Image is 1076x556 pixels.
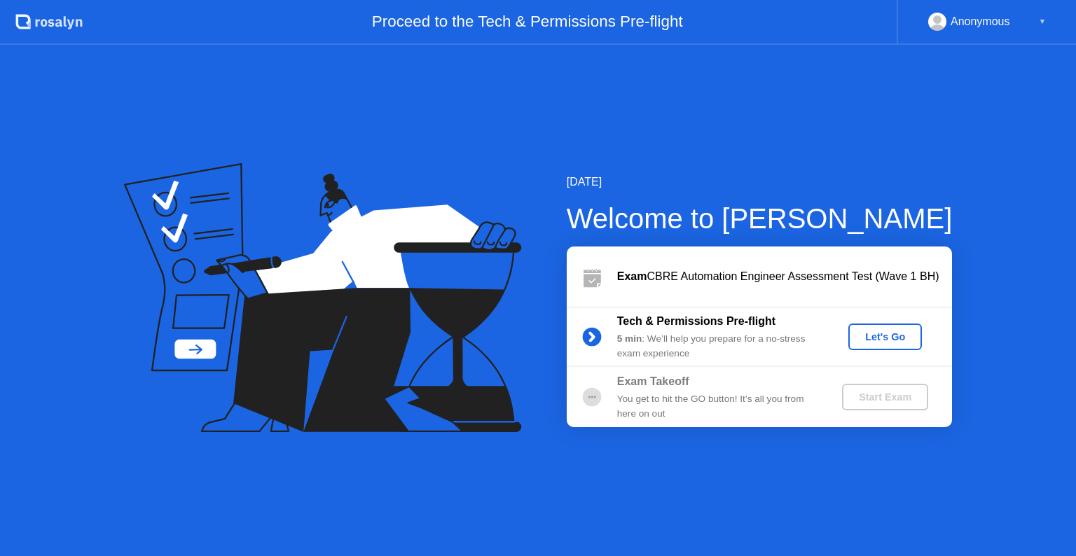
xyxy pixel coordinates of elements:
button: Start Exam [842,384,928,410]
div: [DATE] [567,174,953,190]
b: Exam Takeoff [617,375,689,387]
b: Tech & Permissions Pre-flight [617,315,775,327]
div: You get to hit the GO button! It’s all you from here on out [617,392,819,421]
b: Exam [617,270,647,282]
b: 5 min [617,333,642,344]
div: Anonymous [951,13,1010,31]
div: Start Exam [848,391,923,403]
div: ▼ [1039,13,1046,31]
div: Welcome to [PERSON_NAME] [567,197,953,239]
div: CBRE Automation Engineer Assessment Test (Wave 1 BH) [617,268,952,285]
button: Let's Go [848,324,922,350]
div: Let's Go [854,331,916,342]
div: : We’ll help you prepare for a no-stress exam experience [617,332,819,361]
